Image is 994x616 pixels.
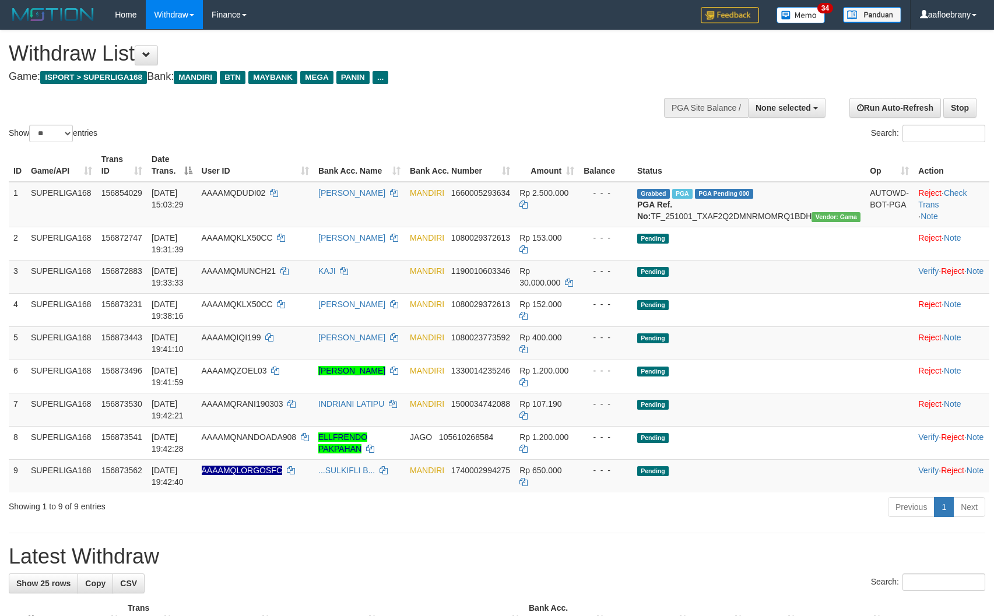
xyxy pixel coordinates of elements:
[921,212,938,221] a: Note
[695,189,753,199] span: PGA Pending
[914,182,989,227] td: · ·
[918,399,942,409] a: Reject
[9,360,26,393] td: 6
[914,293,989,326] td: ·
[637,433,669,443] span: Pending
[672,189,693,199] span: Marked by aafsoycanthlai
[202,266,276,276] span: AAAAMQMUNCH21
[902,573,985,591] input: Search:
[202,300,273,309] span: AAAAMQKLX50CC
[918,432,939,442] a: Verify
[865,149,914,182] th: Op: activate to sort column ascending
[9,293,26,326] td: 4
[918,233,942,242] a: Reject
[26,182,97,227] td: SUPERLIGA168
[9,125,97,142] label: Show entries
[888,497,935,517] a: Previous
[865,182,914,227] td: AUTOWD-BOT-PGA
[336,71,370,84] span: PANIN
[967,432,984,442] a: Note
[16,579,71,588] span: Show 25 rows
[519,432,568,442] span: Rp 1.200.000
[9,149,26,182] th: ID
[9,227,26,260] td: 2
[410,233,444,242] span: MANDIRI
[9,393,26,426] td: 7
[405,149,515,182] th: Bank Acc. Number: activate to sort column ascending
[101,188,142,198] span: 156854029
[101,399,142,409] span: 156873530
[202,399,283,409] span: AAAAMQRANI190303
[9,496,405,512] div: Showing 1 to 9 of 9 entries
[584,332,628,343] div: - - -
[756,103,811,112] span: None selected
[914,426,989,459] td: · ·
[918,466,939,475] a: Verify
[147,149,196,182] th: Date Trans.: activate to sort column descending
[914,227,989,260] td: ·
[944,300,961,309] a: Note
[40,71,147,84] span: ISPORT > SUPERLIGA168
[26,459,97,492] td: SUPERLIGA168
[202,233,273,242] span: AAAAMQKLX50CC
[410,432,432,442] span: JAGO
[120,579,137,588] span: CSV
[318,266,336,276] a: KAJI
[849,98,941,118] a: Run Auto-Refresh
[318,432,367,453] a: ELLFRENDO PAKPAHAN
[101,466,142,475] span: 156873562
[26,360,97,393] td: SUPERLIGA168
[113,573,145,593] a: CSV
[9,426,26,459] td: 8
[748,98,826,118] button: None selected
[519,266,560,287] span: Rp 30.000.000
[202,432,297,442] span: AAAAMQNANDOADA908
[9,42,651,65] h1: Withdraw List
[519,188,568,198] span: Rp 2.500.000
[85,579,106,588] span: Copy
[967,466,984,475] a: Note
[637,333,669,343] span: Pending
[664,98,748,118] div: PGA Site Balance /
[318,188,385,198] a: [PERSON_NAME]
[967,266,984,276] a: Note
[101,432,142,442] span: 156873541
[78,573,113,593] a: Copy
[451,300,510,309] span: Copy 1080029372613 to clipboard
[944,233,961,242] a: Note
[174,71,217,84] span: MANDIRI
[914,360,989,393] td: ·
[410,466,444,475] span: MANDIRI
[902,125,985,142] input: Search:
[451,333,510,342] span: Copy 1080023773592 to clipboard
[26,293,97,326] td: SUPERLIGA168
[26,227,97,260] td: SUPERLIGA168
[97,149,147,182] th: Trans ID: activate to sort column ascending
[152,266,184,287] span: [DATE] 19:33:33
[202,188,266,198] span: AAAAMQDUDI02
[410,300,444,309] span: MANDIRI
[519,366,568,375] span: Rp 1.200.000
[9,459,26,492] td: 9
[941,266,964,276] a: Reject
[584,187,628,199] div: - - -
[637,300,669,310] span: Pending
[451,399,510,409] span: Copy 1500034742088 to clipboard
[26,326,97,360] td: SUPERLIGA168
[941,466,964,475] a: Reject
[944,366,961,375] a: Note
[637,234,669,244] span: Pending
[220,71,245,84] span: BTN
[637,267,669,277] span: Pending
[914,326,989,360] td: ·
[101,333,142,342] span: 156873443
[152,366,184,387] span: [DATE] 19:41:59
[451,233,510,242] span: Copy 1080029372613 to clipboard
[410,366,444,375] span: MANDIRI
[373,71,388,84] span: ...
[914,149,989,182] th: Action
[941,432,964,442] a: Reject
[410,188,444,198] span: MANDIRI
[451,366,510,375] span: Copy 1330014235246 to clipboard
[202,333,261,342] span: AAAAMQIQI199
